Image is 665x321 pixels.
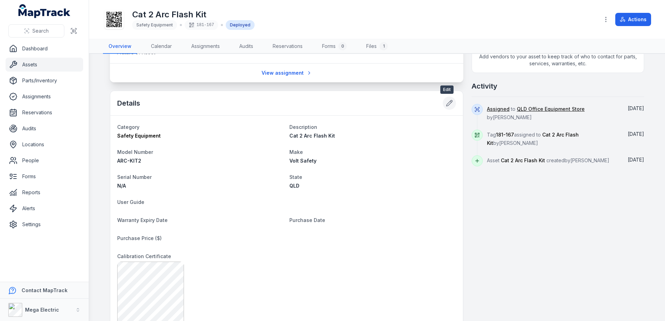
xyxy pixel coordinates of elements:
span: Purchase Price ($) [117,235,162,241]
span: State [289,174,302,180]
span: 181-167 [496,132,514,138]
span: Search [32,27,49,34]
a: Settings [6,217,83,231]
a: Calendar [145,39,177,54]
span: Edit [440,85,454,94]
a: Audits [234,39,259,54]
time: 01/10/2025, 8:17:51 am [628,157,644,163]
button: Search [8,24,64,38]
span: Serial Number [117,174,152,180]
a: Reports [6,186,83,199]
div: 1 [379,42,388,50]
a: Reservations [267,39,308,54]
span: Safety Equipment [117,133,161,139]
a: People [6,154,83,167]
span: Cat 2 Arc Flash Kit [501,157,545,163]
span: Cat 2 Arc Flash Kit [289,133,335,139]
span: Volt Safety [289,158,317,164]
span: Description [289,124,317,130]
span: Purchase Date [289,217,325,223]
a: View assignment [257,66,317,80]
span: User Guide [117,199,144,205]
span: Safety Equipment [136,22,173,27]
h1: Cat 2 Arc Flash Kit [132,9,255,20]
div: 0 [338,42,347,50]
span: Model Number [117,149,153,155]
span: QLD [289,183,299,189]
span: [DATE] [628,105,644,111]
a: QLD Office Equipment Store [517,106,585,113]
span: Tag assigned to by [PERSON_NAME] [487,132,579,146]
span: Make [289,149,303,155]
time: 01/10/2025, 8:17:51 am [628,131,644,137]
a: Files1 [361,39,393,54]
span: [DATE] [628,157,644,163]
div: 181-167 [185,20,218,30]
a: Dashboard [6,42,83,56]
span: Add vendors to your asset to keep track of who to contact for parts, services, warranties, etc. [472,48,644,73]
h2: Activity [472,81,497,91]
a: MapTrack [18,4,71,18]
a: Parts/Inventory [6,74,83,88]
strong: Contact MapTrack [22,287,67,293]
span: Calibration Certificate [117,253,171,259]
a: Audits [6,122,83,135]
a: Locations [6,138,83,151]
time: 01/10/2025, 8:18:17 am [628,105,644,111]
span: Asset created by [PERSON_NAME] [487,157,609,163]
a: Assignments [6,90,83,104]
a: Forms0 [317,39,352,54]
a: Assignments [186,39,225,54]
span: [DATE] [628,131,644,137]
a: Forms [6,170,83,183]
strong: Mega Electric [25,307,59,313]
a: Assets [6,58,83,72]
div: Deployed [226,20,255,30]
a: Reservations [6,106,83,120]
span: N/A [117,183,126,189]
a: Alerts [6,201,83,215]
a: Overview [103,39,137,54]
span: Category [117,124,139,130]
h2: Details [117,98,140,108]
button: Actions [615,13,651,26]
span: ARC-KIT2 [117,158,141,164]
span: to by [PERSON_NAME] [487,106,585,120]
span: Warranty Expiry Date [117,217,168,223]
a: Assigned [487,106,510,113]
